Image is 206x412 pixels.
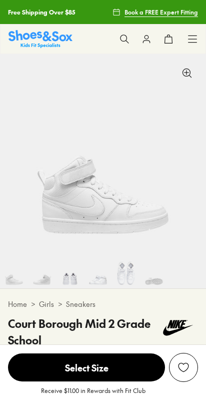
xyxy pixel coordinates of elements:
[8,315,157,348] h4: Court Borough Mid 2 Grade School
[28,260,56,288] img: 5-476275_1
[56,260,84,288] img: 6-476276_1
[39,299,54,309] a: Girls
[66,299,95,309] a: Sneakers
[84,260,112,288] img: 7-476277_1
[8,299,198,309] div: > >
[112,260,140,288] img: 8-476278_1
[8,30,72,48] a: Shoes & Sox
[8,353,165,382] button: Select Size
[8,30,72,48] img: SNS_Logo_Responsive.svg
[157,315,198,340] img: Vendor logo
[124,8,198,17] span: Book a FREE Expert Fitting
[140,260,168,288] img: 9-476279_1
[8,299,27,309] a: Home
[169,353,198,382] button: Add to Wishlist
[112,3,198,21] a: Book a FREE Expert Fitting
[41,386,145,404] p: Receive $11.00 in Rewards with Fit Club
[8,353,165,381] span: Select Size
